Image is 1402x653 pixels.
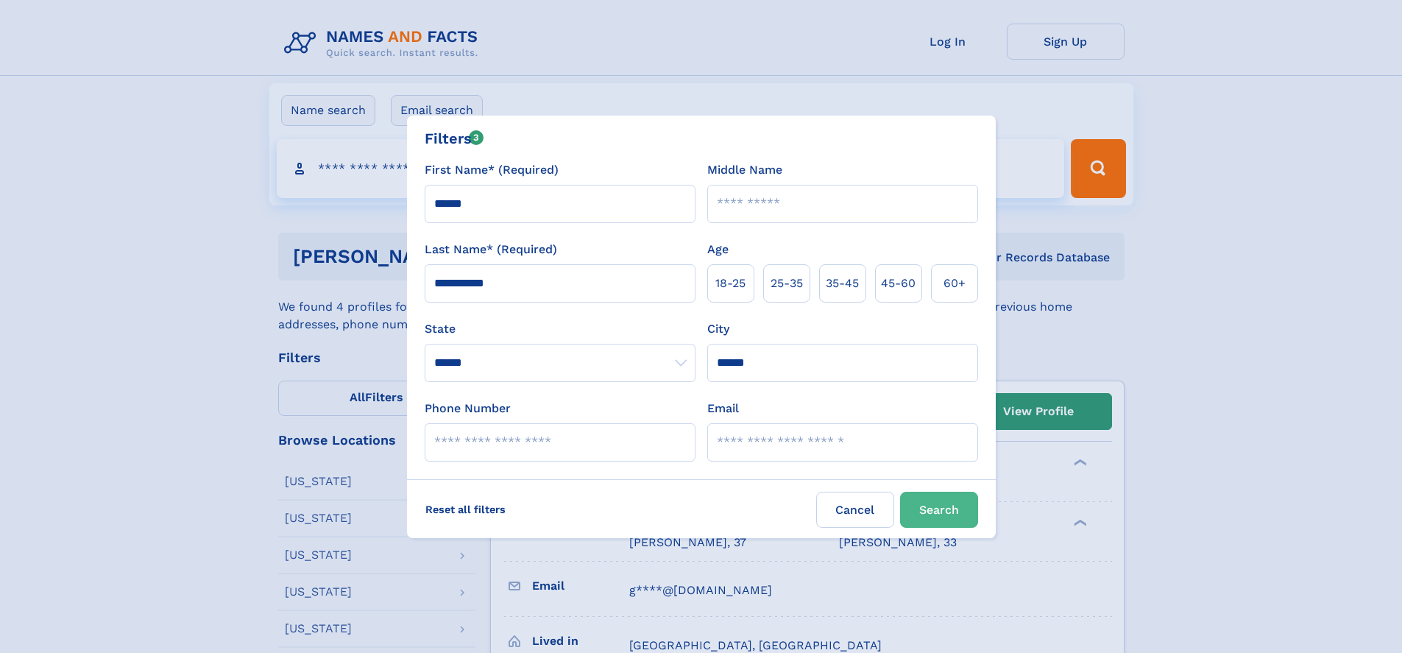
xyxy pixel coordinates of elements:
button: Search [900,492,978,528]
label: Last Name* (Required) [425,241,557,258]
label: Phone Number [425,400,511,417]
label: First Name* (Required) [425,161,559,179]
span: 60+ [943,275,966,292]
label: Reset all filters [416,492,515,527]
span: 18‑25 [715,275,746,292]
span: 25‑35 [771,275,803,292]
label: Age [707,241,729,258]
label: City [707,320,729,338]
label: Email [707,400,739,417]
span: 45‑60 [881,275,916,292]
div: Filters [425,127,484,149]
label: Middle Name [707,161,782,179]
label: Cancel [816,492,894,528]
span: 35‑45 [826,275,859,292]
label: State [425,320,695,338]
